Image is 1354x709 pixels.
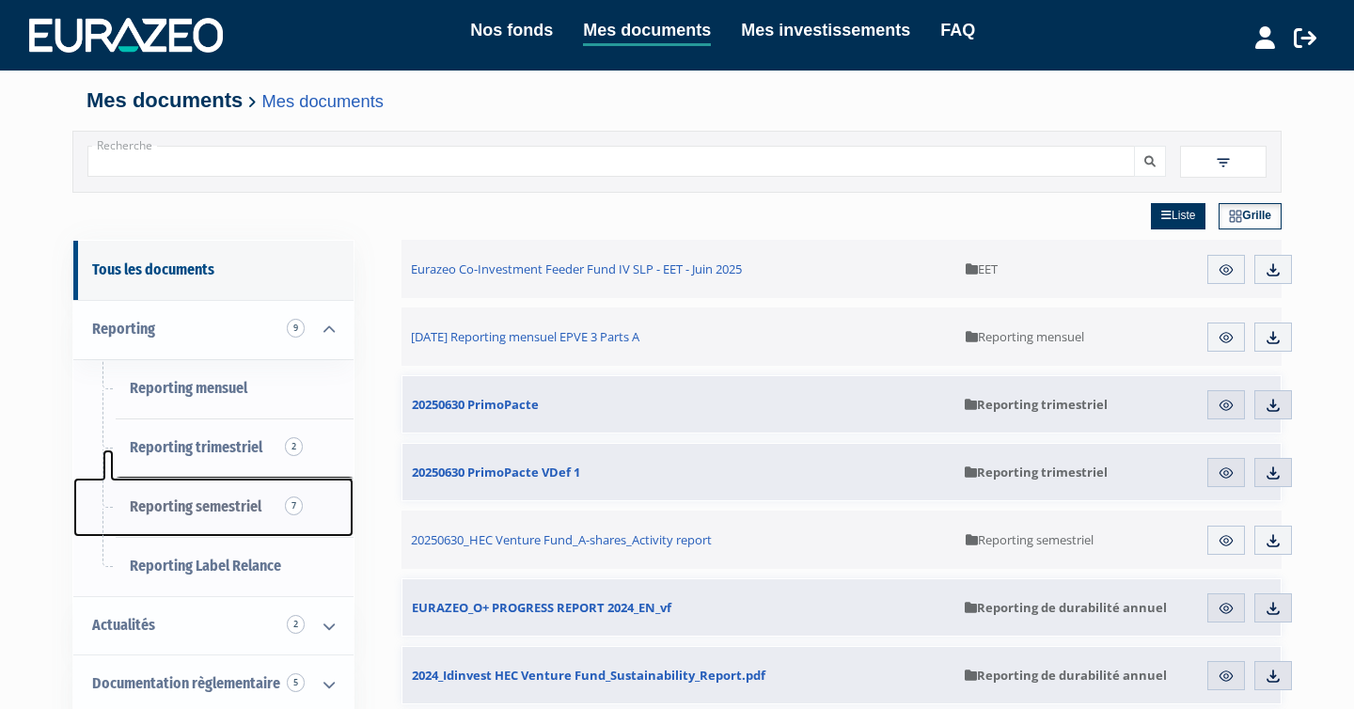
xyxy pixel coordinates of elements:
span: Reporting trimestriel [965,464,1108,481]
span: Reporting trimestriel [965,396,1108,413]
img: download.svg [1265,668,1282,685]
a: Grille [1219,203,1282,229]
span: 7 [285,496,303,515]
a: Nos fonds [470,17,553,43]
span: Reporting Label Relance [130,557,281,575]
span: 20250630_HEC Venture Fund_A-shares_Activity report [411,531,712,548]
img: eye.svg [1218,329,1235,346]
span: 20250630 PrimoPacte [412,396,539,413]
span: Reporting de durabilité annuel [965,599,1167,616]
img: eye.svg [1218,600,1235,617]
a: Actualités 2 [73,596,354,655]
img: download.svg [1265,397,1282,414]
span: [DATE] Reporting mensuel EPVE 3 Parts A [411,328,639,345]
a: Tous les documents [73,241,354,300]
span: EET [966,260,998,277]
span: 2 [287,615,305,634]
a: Mes documents [583,17,711,46]
a: Reporting 9 [73,300,354,359]
a: 20250630 PrimoPacte VDef 1 [402,444,955,500]
img: filter.svg [1215,154,1232,171]
a: Reporting trimestriel2 [73,418,354,478]
span: EURAZEO_O+ PROGRESS REPORT 2024_EN_vf [412,599,671,616]
span: Actualités [92,616,155,634]
img: download.svg [1265,465,1282,481]
span: Reporting de durabilité annuel [965,667,1167,684]
a: 20250630_HEC Venture Fund_A-shares_Activity report [401,511,956,569]
a: 20250630 PrimoPacte [402,376,955,433]
h4: Mes documents [87,89,1267,112]
span: Reporting [92,320,155,338]
a: 2024_Idinvest HEC Venture Fund_Sustainability_Report.pdf [402,647,955,703]
img: download.svg [1265,261,1282,278]
img: eye.svg [1218,532,1235,549]
a: [DATE] Reporting mensuel EPVE 3 Parts A [401,307,956,366]
span: Reporting mensuel [966,328,1084,345]
a: Eurazeo Co-Investment Feeder Fund IV SLP - EET - Juin 2025 [401,240,956,298]
span: 2 [285,437,303,456]
span: Reporting trimestriel [130,438,262,456]
img: eye.svg [1218,465,1235,481]
a: Reporting semestriel7 [73,478,354,537]
img: 1732889491-logotype_eurazeo_blanc_rvb.png [29,18,223,52]
span: Eurazeo Co-Investment Feeder Fund IV SLP - EET - Juin 2025 [411,260,742,277]
a: EURAZEO_O+ PROGRESS REPORT 2024_EN_vf [402,579,955,636]
span: Reporting semestriel [966,531,1094,548]
span: Reporting semestriel [130,497,261,515]
img: grid.svg [1229,210,1242,223]
img: download.svg [1265,600,1282,617]
img: eye.svg [1218,261,1235,278]
a: Mes investissements [741,17,910,43]
span: 2024_Idinvest HEC Venture Fund_Sustainability_Report.pdf [412,667,765,684]
a: Reporting mensuel [73,359,354,418]
a: Liste [1151,203,1205,229]
input: Recherche [87,146,1135,177]
a: FAQ [940,17,975,43]
span: Reporting mensuel [130,379,247,397]
span: 9 [287,319,305,338]
img: eye.svg [1218,397,1235,414]
img: eye.svg [1218,668,1235,685]
img: download.svg [1265,532,1282,549]
a: Reporting Label Relance [73,537,354,596]
a: Mes documents [262,91,384,111]
img: download.svg [1265,329,1282,346]
span: 20250630 PrimoPacte VDef 1 [412,464,580,481]
span: Documentation règlementaire [92,674,280,692]
span: 5 [287,673,305,692]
